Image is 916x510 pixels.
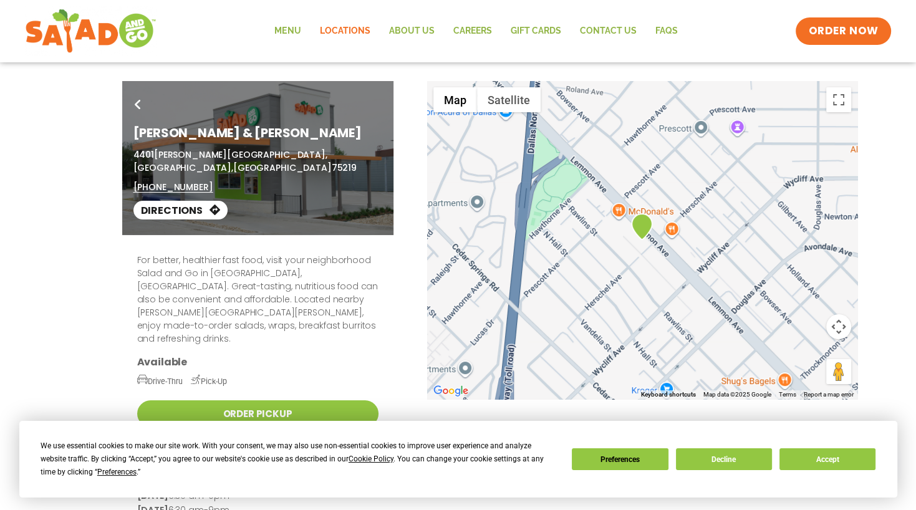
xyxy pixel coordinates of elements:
[265,17,687,46] nav: Menu
[443,17,501,46] a: Careers
[676,448,772,470] button: Decline
[645,17,687,46] a: FAQs
[570,17,645,46] a: Contact Us
[804,391,854,398] a: Report a map error
[310,17,379,46] a: Locations
[572,448,668,470] button: Preferences
[826,359,851,384] button: Drag Pegman onto the map to open Street View
[25,6,157,56] img: new-SAG-logo-768×292
[379,17,443,46] a: About Us
[133,123,382,142] h1: [PERSON_NAME] & [PERSON_NAME]
[137,254,378,345] p: For better, healthier fast food, visit your neighborhood Salad and Go in [GEOGRAPHIC_DATA], [GEOG...
[808,24,878,39] span: ORDER NOW
[137,377,183,386] span: Drive-Thru
[133,161,233,174] span: [GEOGRAPHIC_DATA],
[265,17,310,46] a: Menu
[779,448,875,470] button: Accept
[97,468,137,476] span: Preferences
[137,400,378,427] a: Order Pickup
[501,17,570,46] a: GIFT CARDS
[19,421,897,498] div: Cookie Consent Prompt
[826,314,851,339] button: Map camera controls
[133,181,213,194] a: [PHONE_NUMBER]
[41,440,557,479] div: We use essential cookies to make our site work. With your consent, we may also use non-essential ...
[191,377,227,386] span: Pick-Up
[137,355,378,368] h3: Available
[349,455,393,463] span: Cookie Policy
[133,201,228,219] a: Directions
[133,148,154,161] span: 4401
[796,17,890,45] a: ORDER NOW
[137,489,168,502] strong: [DATE]
[233,161,332,174] span: [GEOGRAPHIC_DATA]
[154,148,327,161] span: [PERSON_NAME][GEOGRAPHIC_DATA],
[332,161,357,174] span: 75219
